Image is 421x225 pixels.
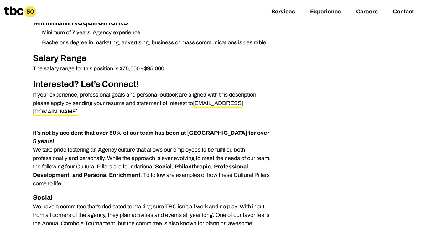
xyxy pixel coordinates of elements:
[33,78,273,91] h2: Interested? Let’s Connect!
[33,52,273,65] h2: Salary Range
[33,129,273,188] p: We take pride fostering an Agency culture that allows our employees to be fulfilled both professi...
[310,8,341,16] a: Experience
[33,91,273,116] p: If your experience, professional goals and personal outlook are aligned with this description, pl...
[37,38,273,47] li: Bachelor's degree in marketing, advertising, business or mass communications is desirable
[356,8,378,16] a: Careers
[37,28,273,37] li: Minimum of 7 years’ Agency experience
[33,163,248,178] strong: Social, Philanthropic, Professional Development, and Personal Enrichment
[271,8,295,16] a: Services
[393,8,414,16] a: Contact
[33,64,273,73] p: The salary range for this position is $75,000 - $95,000.
[33,193,273,203] h3: Social
[33,130,269,144] strong: It’s not by accident that over 50% of our team has been at [GEOGRAPHIC_DATA] for over 5 years!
